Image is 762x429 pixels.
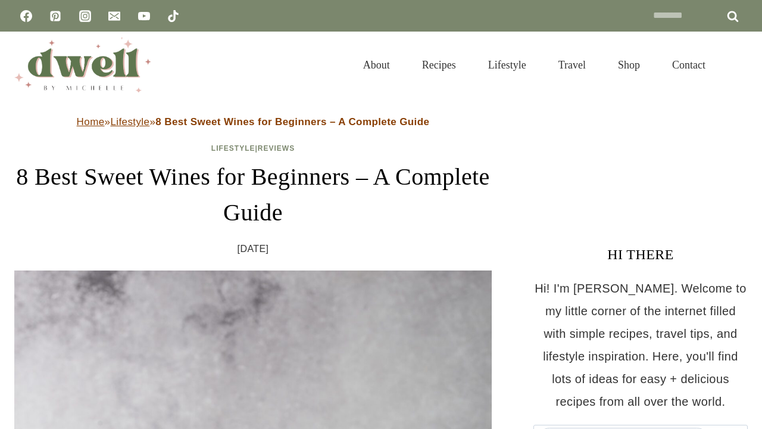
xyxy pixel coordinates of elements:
[102,4,126,28] a: Email
[656,44,722,86] a: Contact
[77,116,105,128] a: Home
[533,277,748,413] p: Hi! I'm [PERSON_NAME]. Welcome to my little corner of the internet filled with simple recipes, tr...
[77,116,430,128] span: » »
[110,116,149,128] a: Lifestyle
[347,44,406,86] a: About
[347,44,722,86] nav: Primary Navigation
[211,144,255,153] a: Lifestyle
[43,4,67,28] a: Pinterest
[14,38,151,92] img: DWELL by michelle
[238,240,269,258] time: [DATE]
[727,55,748,75] button: View Search Form
[542,44,602,86] a: Travel
[132,4,156,28] a: YouTube
[211,144,295,153] span: |
[406,44,472,86] a: Recipes
[258,144,295,153] a: Reviews
[14,4,38,28] a: Facebook
[155,116,429,128] strong: 8 Best Sweet Wines for Beginners – A Complete Guide
[602,44,656,86] a: Shop
[161,4,185,28] a: TikTok
[14,159,492,231] h1: 8 Best Sweet Wines for Beginners – A Complete Guide
[73,4,97,28] a: Instagram
[533,244,748,265] h3: HI THERE
[472,44,542,86] a: Lifestyle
